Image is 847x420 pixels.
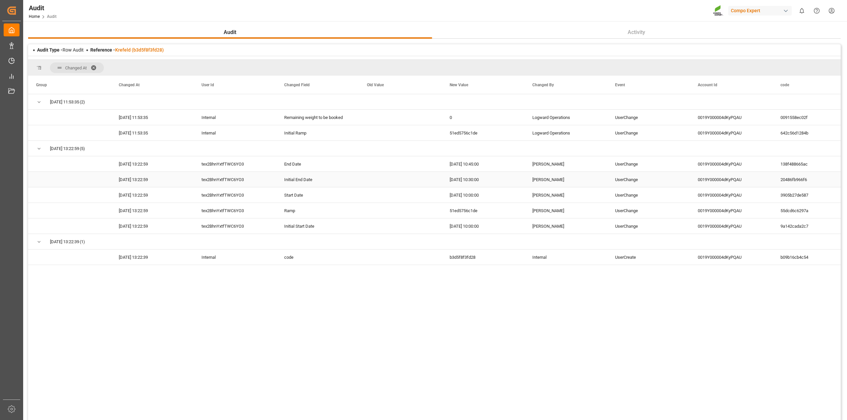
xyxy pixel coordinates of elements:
div: Internal [524,249,607,265]
div: Ramp [276,203,359,218]
span: [DATE] 13:22:39 [50,234,79,249]
div: UserCreate [607,249,690,265]
div: Remaining weight to be booked [276,110,359,125]
div: UserChange [607,156,690,172]
div: tex2BhnYxtfTWC6YO3 [194,203,276,218]
span: (5) [80,141,85,156]
div: UserChange [607,187,690,203]
div: 0019Y000004dKyPQAU [690,110,773,125]
div: 0019Y000004dKyPQAU [690,156,773,172]
div: [DATE] 10:00:00 [442,218,524,234]
div: 0019Y000004dKyPQAU [690,203,773,218]
div: Audit [29,3,57,13]
div: 0 [442,110,524,125]
span: (2) [80,95,85,110]
button: Help Center [809,3,824,18]
div: UserChange [607,172,690,187]
div: [PERSON_NAME] [524,156,607,172]
div: Internal [194,125,276,140]
div: Logward Operations [524,125,607,140]
div: [DATE] 10:30:00 [442,172,524,187]
div: UserChange [607,203,690,218]
div: 51ed5756c1de [442,125,524,140]
div: [DATE] 11:53:35 [111,125,194,140]
button: Compo Expert [728,4,794,17]
div: [DATE] 13:22:59 [111,172,194,187]
div: tex2BhnYxtfTWC6YO3 [194,172,276,187]
div: [DATE] 13:22:59 [111,218,194,234]
div: Initial Start Date [276,218,359,234]
div: [PERSON_NAME] [524,187,607,203]
div: tex2BhnYxtfTWC6YO3 [194,156,276,172]
div: [PERSON_NAME] [524,203,607,218]
div: [DATE] 10:00:00 [442,187,524,203]
span: New Value [450,83,468,87]
a: Krefeld (b3d5f8f3fd28) [115,47,164,53]
div: [DATE] 13:22:59 [111,203,194,218]
div: Compo Expert [728,6,792,16]
button: Audit [28,26,432,39]
span: Audit [221,28,239,36]
img: Screenshot%202023-09-29%20at%2010.02.21.png_1712312052.png [713,5,724,17]
div: [DATE] 10:45:00 [442,156,524,172]
div: [DATE] 13:22:39 [111,249,194,265]
div: 51ed5756c1de [442,203,524,218]
span: [DATE] 11:53:35 [50,95,79,110]
div: 0019Y000004dKyPQAU [690,172,773,187]
span: User Id [201,83,214,87]
div: [DATE] 11:53:35 [111,110,194,125]
span: Reference - [90,47,164,53]
div: UserChange [607,110,690,125]
button: Activity [432,26,841,39]
div: Internal [194,249,276,265]
div: Logward Operations [524,110,607,125]
div: tex2BhnYxtfTWC6YO3 [194,218,276,234]
span: Changed Field [284,83,310,87]
div: [DATE] 13:22:59 [111,156,194,172]
span: [DATE] 13:22:59 [50,141,79,156]
span: Audit Type - [37,47,63,53]
span: Account Id [698,83,717,87]
span: Changed At [119,83,140,87]
div: 0019Y000004dKyPQAU [690,125,773,140]
a: Home [29,14,40,19]
button: show 0 new notifications [794,3,809,18]
div: Initial Ramp [276,125,359,140]
div: Initial End Date [276,172,359,187]
div: Row Audit [37,47,84,54]
div: End Date [276,156,359,172]
div: 0019Y000004dKyPQAU [690,218,773,234]
span: Changed At [65,65,87,70]
div: Start Date [276,187,359,203]
div: UserChange [607,218,690,234]
span: Event [615,83,625,87]
div: [PERSON_NAME] [524,218,607,234]
span: code [780,83,789,87]
div: 0019Y000004dKyPQAU [690,249,773,265]
span: Activity [625,28,648,36]
span: (1) [80,234,85,249]
span: Group [36,83,47,87]
div: code [276,249,359,265]
div: 0019Y000004dKyPQAU [690,187,773,203]
span: Changed By [532,83,554,87]
div: tex2BhnYxtfTWC6YO3 [194,187,276,203]
div: Internal [194,110,276,125]
span: Old Value [367,83,384,87]
div: b3d5f8f3fd28 [442,249,524,265]
div: UserChange [607,125,690,140]
div: [DATE] 13:22:59 [111,187,194,203]
div: [PERSON_NAME] [524,172,607,187]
